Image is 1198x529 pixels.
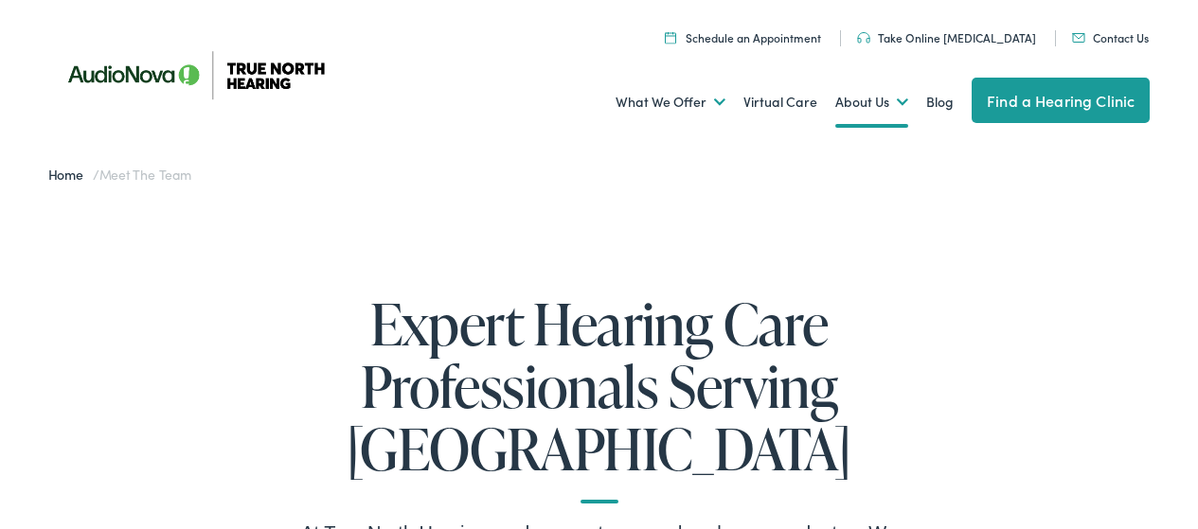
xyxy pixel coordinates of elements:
[1072,33,1085,43] img: Mail icon in color code ffb348, used for communication purposes
[1072,29,1149,45] a: Contact Us
[48,165,191,184] span: /
[743,67,817,137] a: Virtual Care
[926,67,954,137] a: Blog
[835,67,908,137] a: About Us
[296,292,903,503] h1: Expert Hearing Care Professionals Serving [GEOGRAPHIC_DATA]
[665,31,676,44] img: Icon symbolizing a calendar in color code ffb348
[616,67,725,137] a: What We Offer
[665,29,821,45] a: Schedule an Appointment
[857,32,870,44] img: Headphones icon in color code ffb348
[972,78,1150,123] a: Find a Hearing Clinic
[99,165,191,184] span: Meet the Team
[857,29,1036,45] a: Take Online [MEDICAL_DATA]
[48,165,93,184] a: Home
